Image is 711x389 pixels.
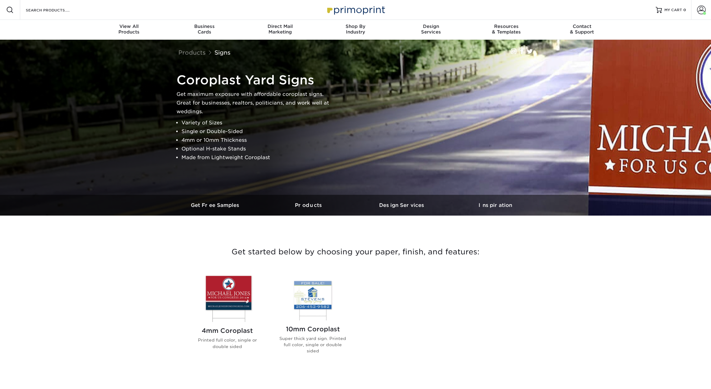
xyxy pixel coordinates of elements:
h3: Products [262,202,355,208]
a: Design Services [355,195,449,216]
div: Products [91,24,167,35]
span: 0 [683,8,686,12]
span: Shop By [318,24,393,29]
div: & Templates [469,24,544,35]
input: SEARCH PRODUCTS..... [25,6,86,14]
li: 4mm or 10mm Thickness [181,136,332,145]
img: 4mm Coroplast Signs [192,273,263,322]
span: Resources [469,24,544,29]
h2: 4mm Coroplast [192,327,263,334]
img: 10mm Coroplast Signs [278,273,348,320]
h1: Coroplast Yard Signs [177,73,332,87]
div: Marketing [242,24,318,35]
div: & Support [544,24,620,35]
a: View AllProducts [91,20,167,40]
div: Cards [167,24,242,35]
a: Contact& Support [544,20,620,40]
a: Get Free Samples [169,195,262,216]
a: Inspiration [449,195,542,216]
span: View All [91,24,167,29]
span: MY CART [664,7,682,13]
a: 4mm Coroplast Signs 4mm Coroplast Printed full color, single or double sided [192,273,263,364]
h3: Get Free Samples [169,202,262,208]
span: Business [167,24,242,29]
a: Products [262,195,355,216]
h3: Design Services [355,202,449,208]
div: Industry [318,24,393,35]
a: Shop ByIndustry [318,20,393,40]
a: Direct MailMarketing [242,20,318,40]
a: Products [178,49,206,56]
h3: Inspiration [449,202,542,208]
a: Resources& Templates [469,20,544,40]
p: Super thick yard sign. Printed full color, single or double sided [278,335,348,354]
a: 10mm Coroplast Signs 10mm Coroplast Super thick yard sign. Printed full color, single or double s... [278,273,348,364]
h2: 10mm Coroplast [278,325,348,333]
p: Get maximum exposure with affordable coroplast signs. Great for businesses, realtors, politicians... [177,90,332,116]
span: Design [393,24,469,29]
li: Made from Lightweight Coroplast [181,153,332,162]
li: Single or Double-Sided [181,127,332,136]
div: Services [393,24,469,35]
span: Contact [544,24,620,29]
a: DesignServices [393,20,469,40]
a: Signs [214,49,231,56]
img: Primoprint [324,3,387,16]
h3: Get started below by choosing your paper, finish, and features: [174,238,537,266]
span: Direct Mail [242,24,318,29]
li: Variety of Sizes [181,118,332,127]
li: Optional H-stake Stands [181,145,332,153]
p: Printed full color, single or double sided [192,337,263,350]
a: BusinessCards [167,20,242,40]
